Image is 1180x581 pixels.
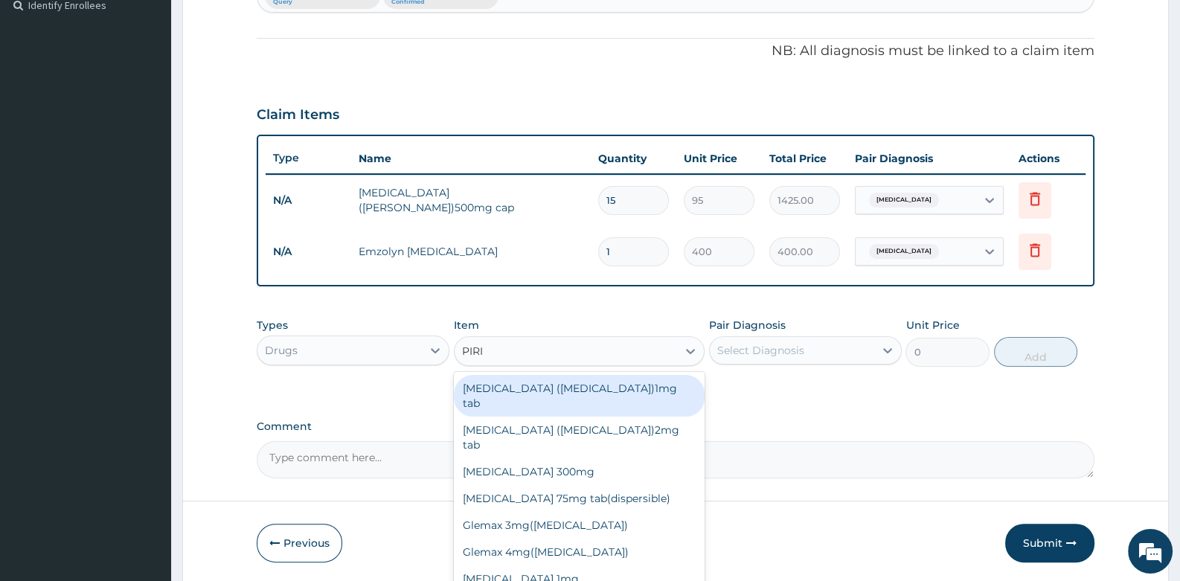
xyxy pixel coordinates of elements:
th: Quantity [591,144,676,173]
label: Pair Diagnosis [709,318,786,333]
div: [MEDICAL_DATA] 75mg tab(dispersible) [454,485,705,512]
div: [MEDICAL_DATA] ([MEDICAL_DATA])2mg tab [454,417,705,458]
span: [MEDICAL_DATA] [869,193,939,208]
td: N/A [266,238,351,266]
label: Unit Price [905,318,959,333]
span: We're online! [86,187,205,338]
td: N/A [266,187,351,214]
td: Emzolyn [MEDICAL_DATA] [351,237,590,266]
h3: Claim Items [257,107,339,123]
div: Minimize live chat window [244,7,280,43]
div: Drugs [265,343,298,358]
th: Type [266,144,351,172]
th: Actions [1011,144,1086,173]
th: Total Price [762,144,847,173]
p: NB: All diagnosis must be linked to a claim item [257,42,1094,61]
label: Comment [257,420,1094,433]
div: Glemax 3mg([MEDICAL_DATA]) [454,512,705,539]
div: [MEDICAL_DATA] ([MEDICAL_DATA])1mg tab [454,375,705,417]
div: Select Diagnosis [717,343,804,358]
div: [MEDICAL_DATA] 300mg [454,458,705,485]
div: Glemax 4mg([MEDICAL_DATA]) [454,539,705,565]
td: [MEDICAL_DATA] ([PERSON_NAME])500mg cap [351,178,590,222]
th: Pair Diagnosis [847,144,1011,173]
th: Name [351,144,590,173]
span: [MEDICAL_DATA] [869,244,939,259]
div: Chat with us now [77,83,250,103]
button: Submit [1005,524,1094,562]
label: Types [257,319,288,332]
label: Item [454,318,479,333]
th: Unit Price [676,144,762,173]
button: Previous [257,524,342,562]
img: d_794563401_company_1708531726252_794563401 [28,74,60,112]
button: Add [994,337,1078,367]
textarea: Type your message and hit 'Enter' [7,406,283,458]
